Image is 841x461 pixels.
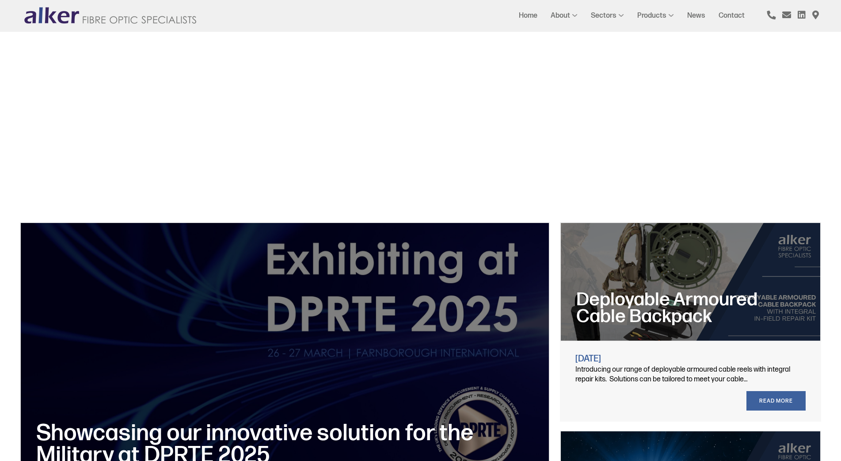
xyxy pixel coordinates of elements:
h3: Deployable Armoured Cable Backpack [576,292,805,325]
a: Contact [719,12,745,20]
a: read more [746,391,806,411]
a: Sectors [591,12,616,20]
h5: [DATE] [575,353,806,365]
a: About [551,12,570,20]
img: logo.png [22,7,199,25]
a: Home [519,12,537,20]
a: Products [637,12,666,20]
p: Introducing our range of deployable armoured cable reels with integral repair kits. Solutions can... [575,365,806,384]
a: News [687,12,705,20]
